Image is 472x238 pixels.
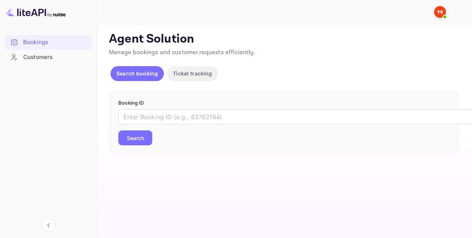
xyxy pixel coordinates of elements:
[109,32,459,47] p: Agent Solution
[434,6,446,18] img: Yandex Support
[4,50,92,65] div: Customers
[118,99,449,107] p: Booking ID
[116,69,158,77] p: Search booking
[4,35,92,50] div: Bookings
[173,69,212,77] p: Ticket tracking
[23,38,88,47] div: Bookings
[23,53,88,62] div: Customers
[4,35,92,49] a: Bookings
[109,49,255,56] span: Manage bookings and customer requests efficiently.
[118,130,152,145] button: Search
[4,50,92,64] a: Customers
[6,6,66,18] img: LiteAPI logo
[42,219,55,232] button: Collapse navigation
